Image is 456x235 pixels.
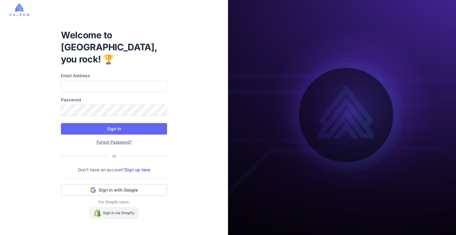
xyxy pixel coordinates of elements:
h1: Welcome to [GEOGRAPHIC_DATA], you rock! 🏆 [61,29,167,65]
button: Sign In [61,123,167,135]
label: Password [61,97,167,103]
label: Email Address [61,72,167,79]
p: For Shopify users: [61,199,167,205]
a: Sign up here [125,167,150,172]
img: raleon-logo-whitebg.9aac0268.jpg [10,3,29,16]
a: Sign in via Shopify [90,207,138,219]
span: Sign in with Google [99,187,138,193]
div: or [107,153,121,159]
button: Sign in with Google [61,184,167,196]
p: Don't have an account? [61,167,167,173]
a: Forgot Password? [97,139,132,144]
